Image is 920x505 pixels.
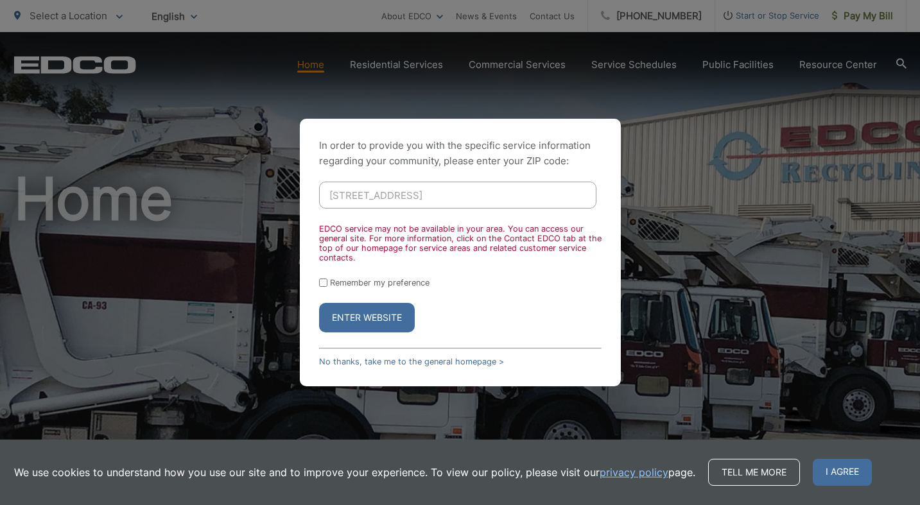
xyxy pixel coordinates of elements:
a: No thanks, take me to the general homepage > [319,357,504,366]
button: Enter Website [319,303,415,332]
a: privacy policy [600,465,668,480]
label: Remember my preference [330,278,430,287]
p: We use cookies to understand how you use our site and to improve your experience. To view our pol... [14,465,695,480]
p: In order to provide you with the specific service information regarding your community, please en... [319,138,602,169]
input: Enter ZIP Code [319,182,596,209]
a: Tell me more [708,459,800,486]
div: EDCO service may not be available in your area. You can access our general site. For more informa... [319,224,602,262]
span: I agree [813,459,872,486]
